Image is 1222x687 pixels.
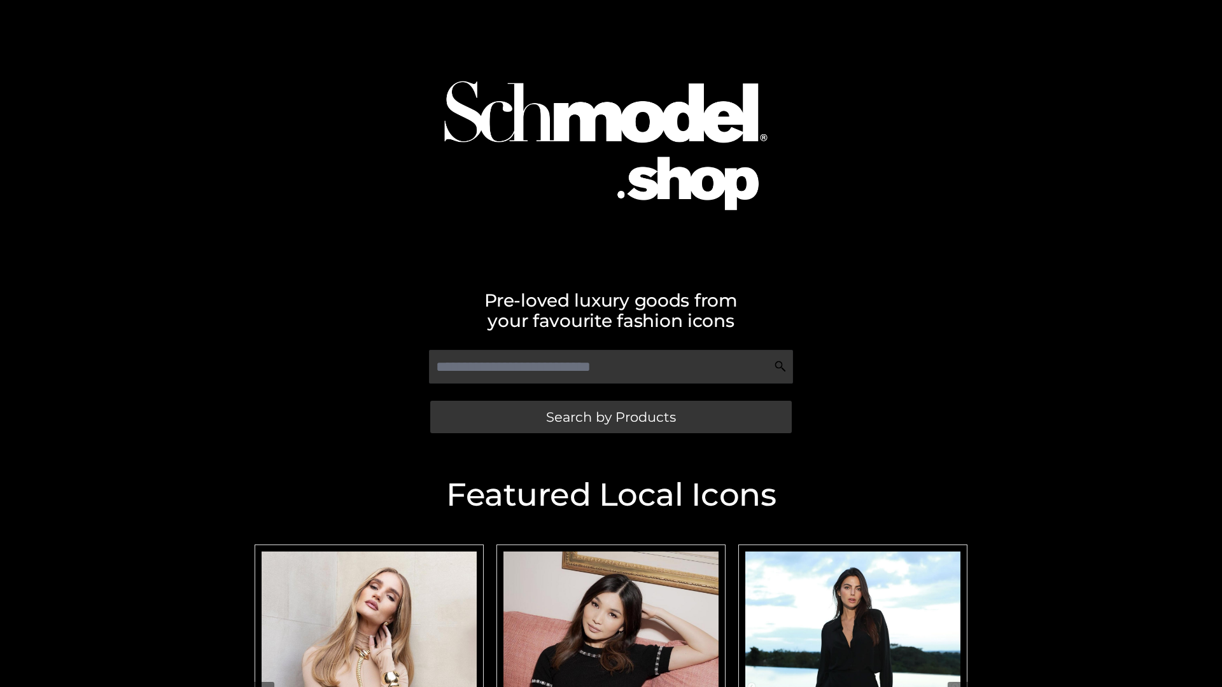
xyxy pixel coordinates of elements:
img: Search Icon [774,360,787,373]
h2: Pre-loved luxury goods from your favourite fashion icons [248,290,974,331]
h2: Featured Local Icons​ [248,479,974,511]
a: Search by Products [430,401,792,433]
span: Search by Products [546,410,676,424]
